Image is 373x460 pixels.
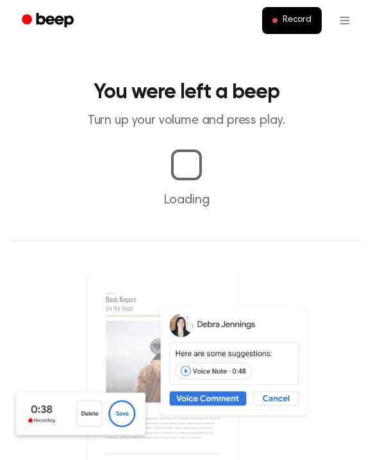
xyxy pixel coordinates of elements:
[10,113,363,129] p: Turn up your volume and press play.
[329,5,360,36] button: Open menu
[10,82,363,103] h1: You were left a beep
[13,8,85,33] a: Beep
[283,15,311,26] span: Record
[10,191,363,210] p: Loading
[262,7,322,34] button: Record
